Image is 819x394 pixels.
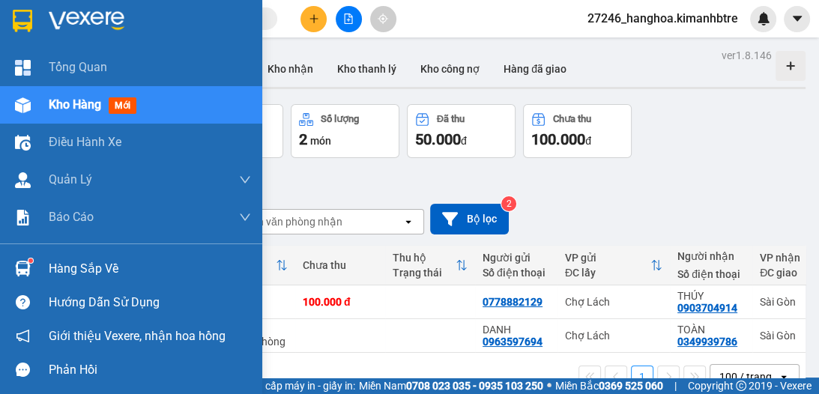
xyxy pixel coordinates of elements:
div: VP gửi [565,252,650,264]
div: 0349939786 [677,336,737,348]
span: Quản Lý [49,170,92,189]
span: notification [16,329,30,343]
svg: open [402,216,414,228]
div: Hàng sắp về [49,258,251,280]
span: plus [309,13,319,24]
button: caret-down [784,6,810,32]
span: down [239,174,251,186]
div: Phản hồi [49,359,251,381]
button: Hàng đã giao [492,51,578,87]
div: Trạng thái [393,267,456,279]
div: 100.000 đ [303,296,378,308]
div: Người gửi [483,252,550,264]
div: Hướng dẫn sử dụng [49,291,251,314]
div: 0903704914 [677,302,737,314]
span: Miền Nam [359,378,543,394]
img: icon-new-feature [757,12,770,25]
span: 100.000 [531,130,585,148]
button: plus [300,6,327,32]
div: 0778882129 [483,296,543,308]
span: question-circle [16,295,30,309]
button: Kho công nợ [408,51,492,87]
div: Người nhận [677,250,745,262]
button: Kho thanh lý [325,51,408,87]
span: Giới thiệu Vexere, nhận hoa hồng [49,327,226,345]
span: Điều hành xe [49,133,121,151]
span: Kho hàng [49,97,101,112]
span: đ [461,135,467,147]
div: ver 1.8.146 [722,47,772,64]
div: ĐC lấy [565,267,650,279]
span: Cung cấp máy in - giấy in: [238,378,355,394]
span: message [16,363,30,377]
span: món [310,135,331,147]
sup: 1 [28,258,33,263]
span: | [674,378,677,394]
strong: 0708 023 035 - 0935 103 250 [406,380,543,392]
span: ⚪️ [547,383,551,389]
img: warehouse-icon [15,97,31,113]
div: 100 / trang [719,369,772,384]
span: đ [585,135,591,147]
button: Kho nhận [256,51,325,87]
span: copyright [736,381,746,391]
span: down [239,211,251,223]
span: caret-down [791,12,804,25]
button: Bộ lọc [430,204,509,234]
div: TOÀN [677,324,745,336]
img: warehouse-icon [15,135,31,151]
span: mới [109,97,136,114]
strong: 0369 525 060 [599,380,663,392]
div: Tạo kho hàng mới [776,51,806,81]
div: 0963597694 [483,336,543,348]
div: Chợ Lách [565,296,662,308]
th: Toggle SortBy [385,246,475,285]
div: THÚY [677,290,745,302]
div: Đã thu [437,114,465,124]
img: dashboard-icon [15,60,31,76]
div: Chưa thu [303,259,378,271]
div: Số lượng [321,114,359,124]
div: DANH [483,324,550,336]
img: warehouse-icon [15,261,31,276]
div: Chọn văn phòng nhận [239,214,342,229]
button: Số lượng2món [291,104,399,158]
span: Miền Bắc [555,378,663,394]
th: Toggle SortBy [557,246,670,285]
span: Báo cáo [49,207,94,226]
span: 27246_hanghoa.kimanhbtre [575,9,750,28]
span: 50.000 [415,130,461,148]
img: solution-icon [15,210,31,225]
img: warehouse-icon [15,172,31,188]
button: 1 [631,366,653,388]
button: Chưa thu100.000đ [523,104,632,158]
svg: open [778,371,790,383]
button: Đã thu50.000đ [407,104,516,158]
div: Số điện thoại [483,267,550,279]
img: logo-vxr [13,10,32,32]
div: Thu hộ [393,252,456,264]
div: Chợ Lách [565,330,662,342]
span: Tổng Quan [49,58,107,76]
span: 2 [299,130,307,148]
div: Số điện thoại [677,268,745,280]
div: Chưa thu [553,114,591,124]
sup: 2 [501,196,516,211]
